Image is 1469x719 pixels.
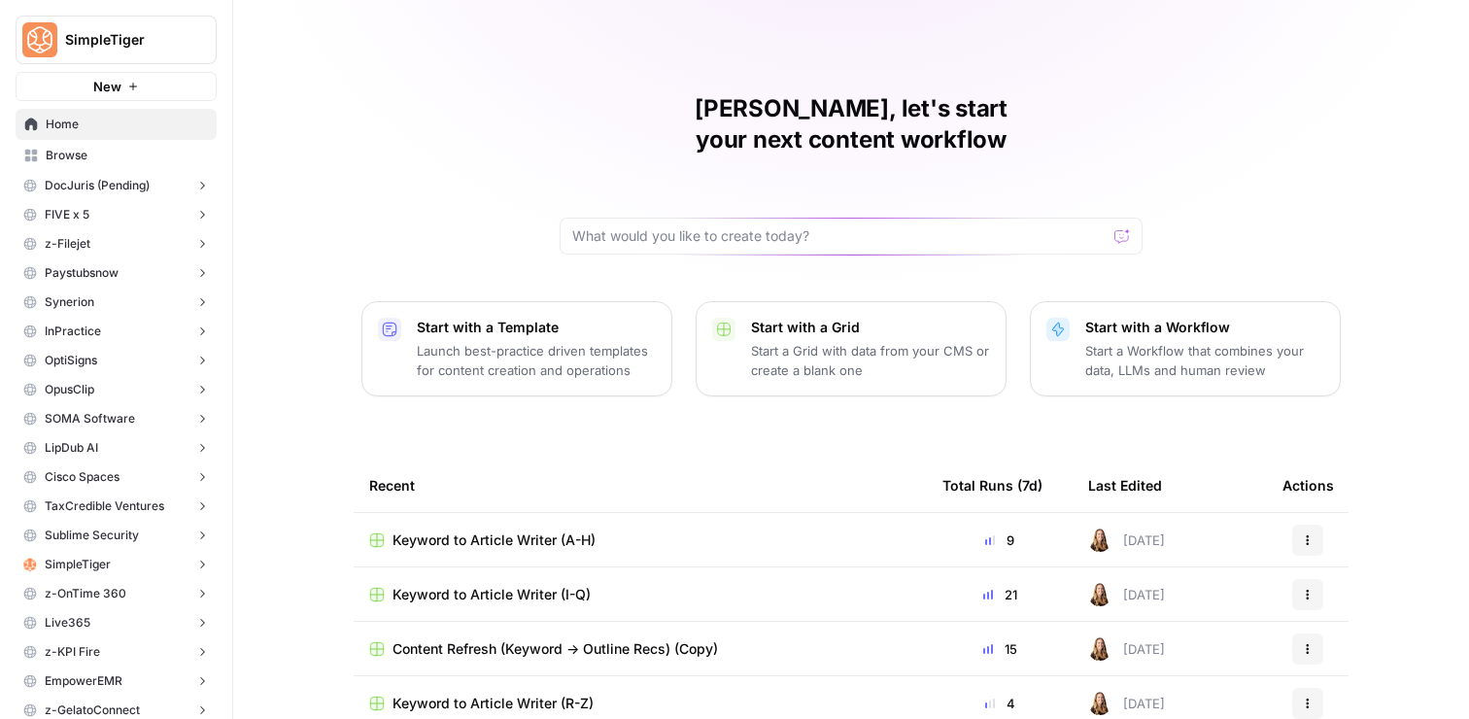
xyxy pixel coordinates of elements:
[45,264,119,282] span: Paystubsnow
[369,531,911,550] a: Keyword to Article Writer (A-H)
[16,171,217,200] button: DocJuris (Pending)
[16,462,217,492] button: Cisco Spaces
[16,288,217,317] button: Synerion
[45,643,100,661] span: z-KPI Fire
[45,323,101,340] span: InPractice
[45,293,94,311] span: Synerion
[45,439,98,457] span: LipDub AI
[16,550,217,579] button: SimpleTiger
[16,346,217,375] button: OptiSigns
[16,667,217,696] button: EmpowerEMR
[393,694,594,713] span: Keyword to Article Writer (R-Z)
[1088,529,1165,552] div: [DATE]
[369,639,911,659] a: Content Refresh (Keyword -> Outline Recs) (Copy)
[417,318,656,337] p: Start with a Template
[942,639,1057,659] div: 15
[46,116,208,133] span: Home
[16,433,217,462] button: LipDub AI
[1088,637,1111,661] img: adxxwbht4igb62pobuqhfdrnybee
[1088,529,1111,552] img: adxxwbht4igb62pobuqhfdrnybee
[16,140,217,171] a: Browse
[45,468,120,486] span: Cisco Spaces
[16,404,217,433] button: SOMA Software
[942,459,1042,512] div: Total Runs (7d)
[16,637,217,667] button: z-KPI Fire
[942,531,1057,550] div: 9
[560,93,1143,155] h1: [PERSON_NAME], let's start your next content workflow
[1088,692,1111,715] img: adxxwbht4igb62pobuqhfdrnybee
[93,77,121,96] span: New
[22,22,57,57] img: SimpleTiger Logo
[369,459,911,512] div: Recent
[16,229,217,258] button: z-Filejet
[696,301,1007,396] button: Start with a GridStart a Grid with data from your CMS or create a blank one
[46,147,208,164] span: Browse
[369,585,911,604] a: Keyword to Article Writer (I-Q)
[16,258,217,288] button: Paystubsnow
[1085,341,1324,380] p: Start a Workflow that combines your data, LLMs and human review
[16,521,217,550] button: Sublime Security
[1282,459,1334,512] div: Actions
[45,235,90,253] span: z-Filejet
[1088,637,1165,661] div: [DATE]
[1030,301,1341,396] button: Start with a WorkflowStart a Workflow that combines your data, LLMs and human review
[16,200,217,229] button: FIVE x 5
[45,672,122,690] span: EmpowerEMR
[417,341,656,380] p: Launch best-practice driven templates for content creation and operations
[16,579,217,608] button: z-OnTime 360
[16,72,217,101] button: New
[45,527,139,544] span: Sublime Security
[942,694,1057,713] div: 4
[45,381,94,398] span: OpusClip
[45,410,135,428] span: SOMA Software
[369,694,911,713] a: Keyword to Article Writer (R-Z)
[942,585,1057,604] div: 21
[23,558,37,571] img: hlg0wqi1id4i6sbxkcpd2tyblcaw
[45,352,97,369] span: OptiSigns
[16,317,217,346] button: InPractice
[751,341,990,380] p: Start a Grid with data from your CMS or create a blank one
[45,177,150,194] span: DocJuris (Pending)
[45,585,126,602] span: z-OnTime 360
[1088,459,1162,512] div: Last Edited
[361,301,672,396] button: Start with a TemplateLaunch best-practice driven templates for content creation and operations
[16,16,217,64] button: Workspace: SimpleTiger
[16,375,217,404] button: OpusClip
[45,497,164,515] span: TaxCredible Ventures
[393,585,591,604] span: Keyword to Article Writer (I-Q)
[65,30,183,50] span: SimpleTiger
[45,614,90,632] span: Live365
[1085,318,1324,337] p: Start with a Workflow
[393,639,718,659] span: Content Refresh (Keyword -> Outline Recs) (Copy)
[45,556,111,573] span: SimpleTiger
[751,318,990,337] p: Start with a Grid
[16,492,217,521] button: TaxCredible Ventures
[16,608,217,637] button: Live365
[1088,583,1165,606] div: [DATE]
[45,702,140,719] span: z-GelatoConnect
[1088,583,1111,606] img: adxxwbht4igb62pobuqhfdrnybee
[45,206,89,223] span: FIVE x 5
[393,531,596,550] span: Keyword to Article Writer (A-H)
[16,109,217,140] a: Home
[572,226,1107,246] input: What would you like to create today?
[1088,692,1165,715] div: [DATE]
